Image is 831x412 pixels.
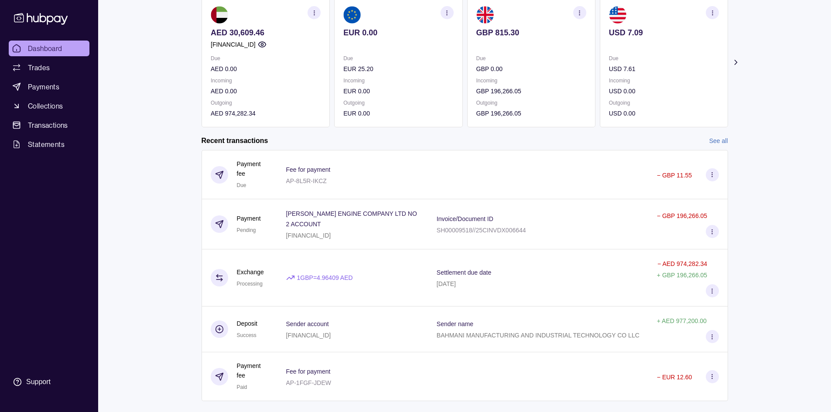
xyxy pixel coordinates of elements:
img: eu [343,6,361,24]
img: ae [211,6,228,24]
a: See all [709,136,728,146]
p: Outgoing [343,98,453,108]
p: [FINANCIAL_ID] [286,232,331,239]
span: Dashboard [28,43,62,54]
p: Incoming [609,76,718,85]
p: Payment [237,214,261,223]
p: Sender account [286,320,329,327]
span: Transactions [28,120,68,130]
p: Due [211,54,321,63]
p: Outgoing [476,98,586,108]
p: AED 0.00 [211,86,321,96]
p: AP-1FGF-JDEW [286,379,331,386]
p: AED 30,609.46 [211,28,321,37]
p: GBP 196,266.05 [476,86,586,96]
p: USD 0.00 [609,86,718,96]
p: − GBP 196,266.05 [657,212,707,219]
p: USD 7.61 [609,64,718,74]
p: GBP 815.30 [476,28,586,37]
div: Support [26,377,51,387]
a: Payments [9,79,89,95]
p: AED 974,282.34 [211,109,321,118]
p: − GBP 11.55 [657,172,692,179]
h2: Recent transactions [202,136,268,146]
span: Success [237,332,256,338]
p: Incoming [343,76,453,85]
span: Processing [237,281,263,287]
p: USD 7.09 [609,28,718,37]
p: Outgoing [609,98,718,108]
p: [PERSON_NAME] ENGINE COMPANY LTD NO 2 ACCOUNT [286,210,417,228]
p: BAHMANI MANUFACTURING AND INDUSTRIAL TECHNOLOGY CO LLC [437,332,639,339]
span: Collections [28,101,63,111]
p: − EUR 12.60 [657,374,692,381]
p: AED 0.00 [211,64,321,74]
p: Outgoing [211,98,321,108]
p: Due [476,54,586,63]
p: Fee for payment [286,166,331,173]
p: EUR 0.00 [343,109,453,118]
p: 1 GBP = 4.96409 AED [297,273,353,283]
p: Invoice/Document ID [437,215,493,222]
p: EUR 0.00 [343,86,453,96]
p: Exchange [237,267,264,277]
span: Trades [28,62,50,73]
p: − AED 974,282.34 [657,260,707,267]
p: EUR 25.20 [343,64,453,74]
p: EUR 0.00 [343,28,453,37]
p: Incoming [476,76,586,85]
p: Payment fee [237,159,269,178]
span: Payments [28,82,59,92]
a: Support [9,373,89,391]
p: USD 0.00 [609,109,718,118]
a: Statements [9,136,89,152]
a: Collections [9,98,89,114]
p: SH00009518//25CINVDX006644 [437,227,526,234]
p: [FINANCIAL_ID] [286,332,331,339]
span: Paid [237,384,247,390]
p: + AED 977,200.00 [657,317,707,324]
span: Statements [28,139,65,150]
a: Transactions [9,117,89,133]
p: [FINANCIAL_ID] [211,40,256,49]
p: GBP 0.00 [476,64,586,74]
p: Deposit [237,319,257,328]
a: Trades [9,60,89,75]
p: Settlement due date [437,269,491,276]
span: Due [237,182,246,188]
p: Incoming [211,76,321,85]
p: Sender name [437,320,473,327]
p: Due [609,54,718,63]
span: Pending [237,227,256,233]
p: + GBP 196,266.05 [657,272,707,279]
p: GBP 196,266.05 [476,109,586,118]
p: Fee for payment [286,368,331,375]
img: us [609,6,626,24]
a: Dashboard [9,41,89,56]
p: [DATE] [437,280,456,287]
p: Payment fee [237,361,269,380]
img: gb [476,6,493,24]
p: AP-8L5R-IKCZ [286,177,327,184]
p: Due [343,54,453,63]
